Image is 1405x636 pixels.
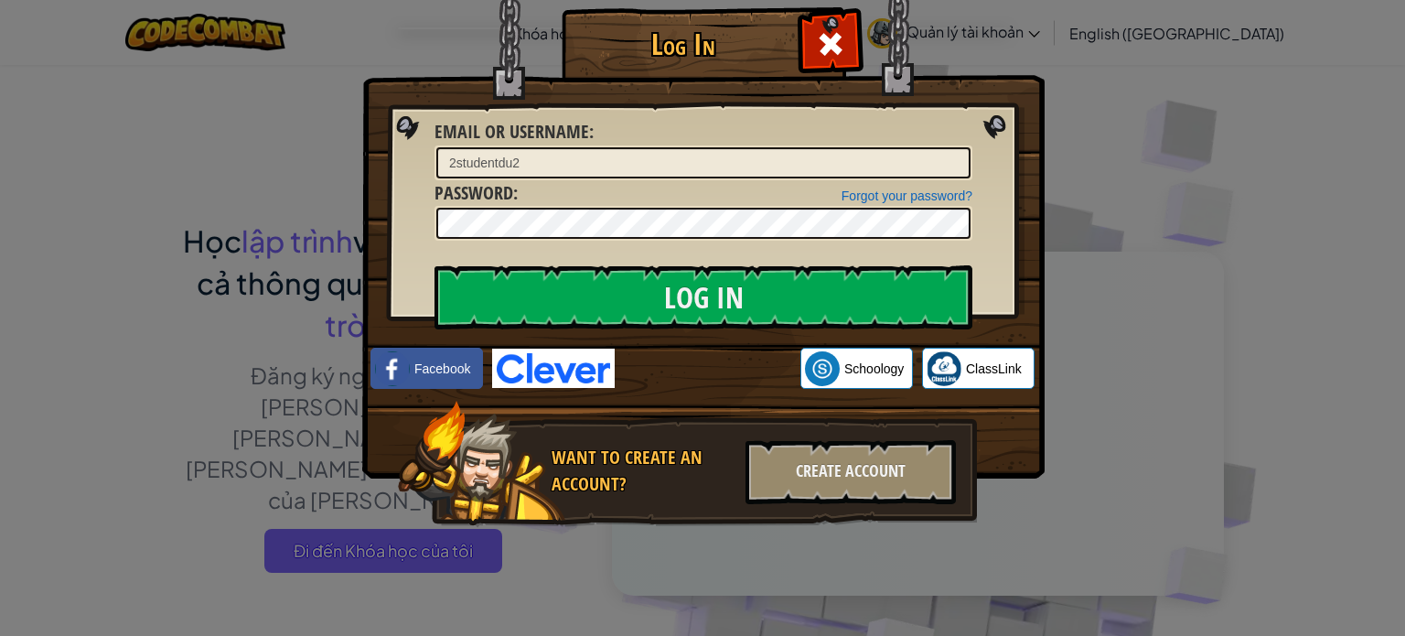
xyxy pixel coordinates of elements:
[492,349,615,388] img: clever-logo-blue.png
[375,351,410,386] img: facebook_small.png
[745,440,956,504] div: Create Account
[615,349,800,389] iframe: Sign in with Google Button
[566,28,799,60] h1: Log In
[434,180,518,207] label: :
[434,119,589,144] span: Email or Username
[927,351,961,386] img: classlink-logo-small.png
[434,265,972,329] input: Log In
[842,189,972,203] a: Forgot your password?
[434,180,513,205] span: Password
[844,360,904,378] span: Schoology
[434,119,594,146] label: :
[966,360,1022,378] span: ClassLink
[552,445,735,497] div: Want to create an account?
[805,351,840,386] img: schoology.png
[414,360,470,378] span: Facebook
